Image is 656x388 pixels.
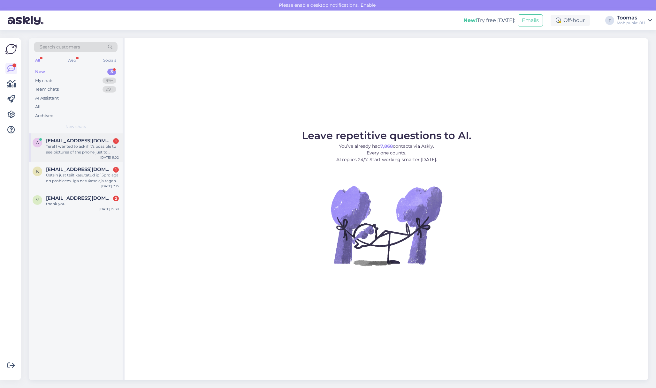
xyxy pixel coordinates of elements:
span: Leave repetitive questions to AI. [302,129,471,142]
div: 99+ [103,86,116,93]
div: 1 [113,167,119,173]
div: Team chats [35,86,59,93]
span: kenet.tokke@gmail.com [46,167,112,172]
img: Askly Logo [5,43,17,55]
span: a [36,140,39,145]
div: 99+ [103,78,116,84]
span: Search customers [40,44,80,50]
p: You’ve already had contacts via Askly. Every one counts. AI replies 24/7. Start working smarter [... [302,143,471,163]
div: Try free [DATE]: [463,17,515,24]
div: Socials [102,56,118,64]
div: Ostsin just teilt kasutatud ip 15pro aga on probleem. Iga natukese aja tagant tuleb ette “no Sim”... [46,172,119,184]
span: v.pranskus@gmail.com [46,195,112,201]
div: New [35,69,45,75]
div: All [35,104,41,110]
div: AI Assistant [35,95,59,101]
div: Toomas [617,15,645,20]
div: [DATE] 19:39 [99,207,119,212]
div: Mobipunkt OÜ [617,20,645,26]
span: k [36,169,39,174]
div: thank you [46,201,119,207]
div: 2 [113,196,119,201]
div: Web [66,56,77,64]
div: T [605,16,614,25]
span: New chats [65,124,86,130]
b: 7,868 [380,143,393,149]
span: v [36,198,39,202]
div: All [34,56,41,64]
div: 3 [107,69,116,75]
div: [DATE] 9:02 [100,155,119,160]
button: Emails [518,14,543,26]
span: acoleman8@hotmail.com [46,138,112,144]
div: [DATE] 2:15 [101,184,119,189]
div: 1 [113,138,119,144]
b: New! [463,17,477,23]
div: Off-hour [551,15,590,26]
div: Archived [35,113,54,119]
a: ToomasMobipunkt OÜ [617,15,652,26]
div: My chats [35,78,53,84]
div: Tere! I wanted to ask if it's possible to see pictures of the phone just to know what the C-level... [46,144,119,155]
span: Enable [359,2,378,8]
img: No Chat active [329,168,444,283]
